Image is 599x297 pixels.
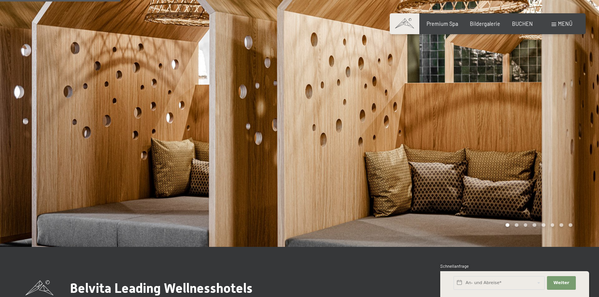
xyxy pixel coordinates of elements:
[547,276,576,290] button: Weiter
[470,21,500,27] a: Bildergalerie
[427,21,458,27] a: Premium Spa
[558,21,572,27] span: Menü
[524,223,528,227] div: Carousel Page 3
[512,21,533,27] a: BUCHEN
[542,223,545,227] div: Carousel Page 5
[569,223,572,227] div: Carousel Page 8
[551,223,555,227] div: Carousel Page 6
[506,223,509,227] div: Carousel Page 1 (Current Slide)
[515,223,518,227] div: Carousel Page 2
[553,280,569,286] span: Weiter
[559,223,563,227] div: Carousel Page 7
[440,264,469,269] span: Schnellanfrage
[503,223,572,227] div: Carousel Pagination
[533,223,536,227] div: Carousel Page 4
